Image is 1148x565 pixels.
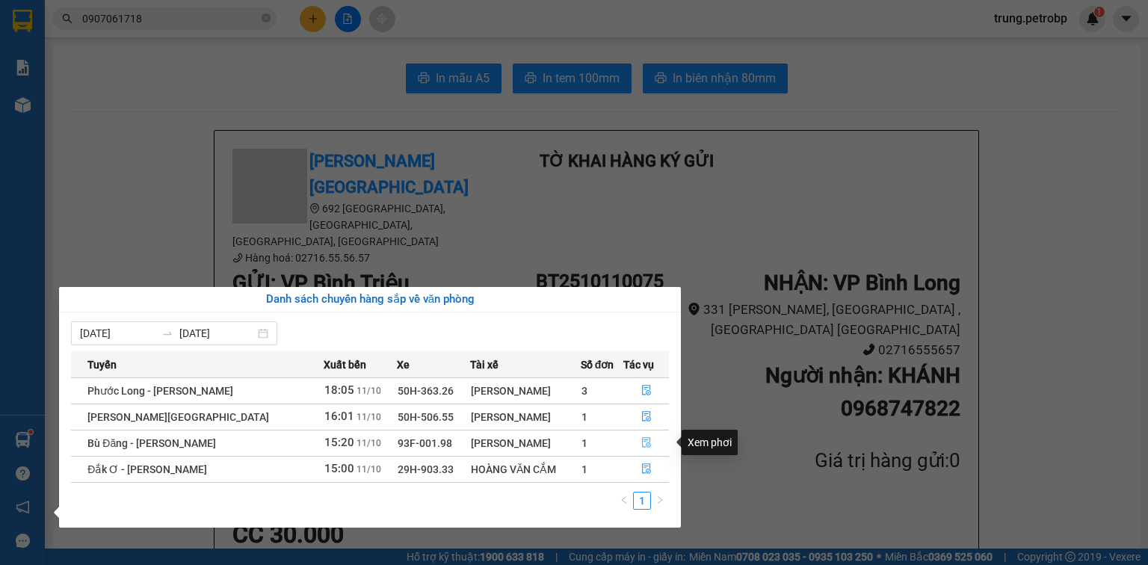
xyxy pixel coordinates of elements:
button: file-done [624,379,668,403]
span: CC : [114,100,135,116]
span: file-done [641,437,652,449]
li: Next Page [651,492,669,510]
button: file-done [624,405,668,429]
span: 1 [581,411,587,423]
span: file-done [641,411,652,423]
div: KHÁNH [117,49,218,67]
span: Tác vụ [623,356,654,373]
button: file-done [624,431,668,455]
span: 11/10 [357,464,381,475]
span: 11/10 [357,438,381,448]
div: [PERSON_NAME] [471,383,580,399]
span: [PERSON_NAME][GEOGRAPHIC_DATA] [87,411,269,423]
span: Phước Long - [PERSON_NAME] [87,385,233,397]
div: VP Bình Triệu [13,13,106,49]
span: file-done [641,385,652,397]
span: 11/10 [357,386,381,396]
span: right [655,495,664,504]
div: VP Bình Long [117,13,218,49]
div: HOÀNG VĂN CẮM [471,461,580,478]
input: Từ ngày [80,325,155,342]
span: Xuất bến [324,356,366,373]
span: 18:05 [324,383,354,397]
span: 93F-001.98 [398,437,452,449]
button: left [615,492,633,510]
li: Previous Page [615,492,633,510]
span: Gửi: [13,14,36,30]
span: to [161,327,173,339]
span: 50H-506.55 [398,411,454,423]
span: left [620,495,629,504]
div: Danh sách chuyến hàng sắp về văn phòng [71,291,669,309]
span: 16:01 [324,410,354,423]
span: Số đơn [581,356,614,373]
span: 1 [581,463,587,475]
span: 50H-363.26 [398,385,454,397]
div: Xem phơi [682,430,738,455]
span: 29H-903.33 [398,463,454,475]
span: Bù Đăng - [PERSON_NAME] [87,437,216,449]
div: [PERSON_NAME] [471,409,580,425]
span: 11/10 [357,412,381,422]
li: 1 [633,492,651,510]
div: 30.000 [114,96,220,117]
a: 1 [634,493,650,509]
span: 15:00 [324,462,354,475]
span: 3 [581,385,587,397]
button: file-done [624,457,668,481]
input: Đến ngày [179,325,255,342]
div: ĐỨC [13,49,106,67]
span: 15:20 [324,436,354,449]
span: Tài xế [470,356,499,373]
span: 1 [581,437,587,449]
span: Tuyến [87,356,117,373]
span: swap-right [161,327,173,339]
span: Xe [397,356,410,373]
button: right [651,492,669,510]
span: Đắk Ơ - [PERSON_NAME] [87,463,207,475]
span: file-done [641,463,652,475]
div: [PERSON_NAME] [471,435,580,451]
span: Nhận: [117,14,152,30]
